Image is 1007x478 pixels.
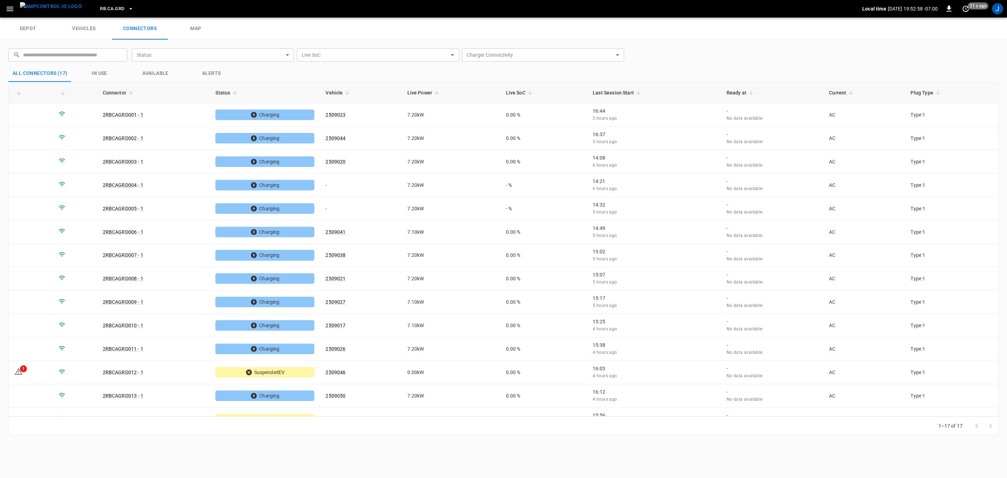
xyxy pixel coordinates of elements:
td: AC [823,103,905,127]
a: 2509050 [326,393,345,399]
td: 7.20 kW [402,197,500,220]
div: profile-icon [992,3,1003,14]
a: 2RBCAGRD003 - 1 [103,159,143,164]
div: Charging [215,133,314,143]
td: - [320,197,401,220]
a: 2RBCAGRD001 - 1 [103,112,143,118]
span: Vehicle [326,89,352,97]
td: 0.00 % [500,150,587,174]
span: Last Session Start [593,89,643,97]
td: Type 1 [905,103,998,127]
a: 2RBCAGRD009 - 1 [103,299,143,305]
a: connectors [112,17,168,40]
div: Charging [215,344,314,354]
p: - [727,248,818,255]
span: No data available [727,139,763,144]
td: 0.00 kW [402,408,500,431]
td: AC [823,220,905,244]
a: 2RBCAGRD007 - 1 [103,252,143,258]
span: No data available [727,373,763,378]
a: 2RBCAGRD008 - 1 [103,276,143,281]
td: 7.10 kW [402,290,500,314]
a: 2RBCAGRD004 - 1 [103,182,143,188]
td: 7.20 kW [402,150,500,174]
td: Type 1 [905,384,998,408]
span: Status [215,89,239,97]
span: No data available [727,326,763,331]
p: - [727,412,818,419]
p: 1–17 of 17 [938,422,963,429]
span: No data available [727,256,763,261]
td: 0.00 % [500,103,587,127]
a: 2509041 [326,229,345,235]
td: 0.00 kW [402,361,500,384]
span: 4 hours ago [593,397,617,402]
span: 4 hours ago [593,326,617,331]
div: Charging [215,110,314,120]
span: Connector [103,89,135,97]
p: - [727,388,818,395]
td: AC [823,244,905,267]
td: 7.10 kW [402,220,500,244]
button: Alerts [184,65,240,82]
td: 0.00 % [500,408,587,431]
td: AC [823,408,905,431]
a: 2RBCAGRD005 - 1 [103,206,143,211]
td: 0.00 % [500,384,587,408]
span: 6 hours ago [593,163,617,168]
p: Local time [862,5,886,12]
p: - [727,295,818,302]
a: 2RBCAGRD013 - 1 [103,393,143,399]
div: SuspendedEV [215,367,314,378]
a: 2509026 [326,346,345,352]
div: Charging [215,320,314,331]
td: Type 1 [905,127,998,150]
td: Type 1 [905,150,998,174]
button: RB.CA.GRD [97,2,136,16]
p: - [727,178,818,185]
a: map [168,17,224,40]
td: AC [823,290,905,314]
span: 5 hours ago [593,303,617,308]
p: - [727,342,818,349]
div: Charging [215,227,314,237]
td: 7.20 kW [402,267,500,290]
td: AC [823,197,905,220]
div: Charging [215,273,314,284]
p: 16:03 [593,365,715,372]
td: - [320,174,401,197]
td: Type 1 [905,314,998,337]
td: - % [500,197,587,220]
span: No data available [727,303,763,308]
span: Plug Type [910,89,942,97]
span: 4 hours ago [593,373,617,378]
span: 21 s ago [968,2,988,9]
td: 0.00 % [500,244,587,267]
p: 15:38 [593,342,715,349]
div: Charging [215,156,314,167]
p: - [727,365,818,372]
td: Type 1 [905,174,998,197]
p: 15:25 [593,318,715,325]
span: No data available [727,210,763,215]
span: 5 hours ago [593,233,617,238]
a: 2509038 [326,252,345,258]
div: Charging [215,297,314,307]
a: 2509023 [326,112,345,118]
span: Current [829,89,855,97]
p: - [727,107,818,114]
a: 2509017 [326,323,345,328]
a: 2509046 [326,370,345,375]
td: AC [823,361,905,384]
td: 0.00 % [500,220,587,244]
span: 5 hours ago [593,280,617,284]
a: 2RBCAGRD002 - 1 [103,135,143,141]
td: 7.20 kW [402,384,500,408]
a: 2509020 [326,159,345,164]
span: No data available [727,280,763,284]
div: Charging [215,203,314,214]
p: - [727,201,818,208]
td: AC [823,267,905,290]
p: 16:37 [593,131,715,138]
p: - [727,131,818,138]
